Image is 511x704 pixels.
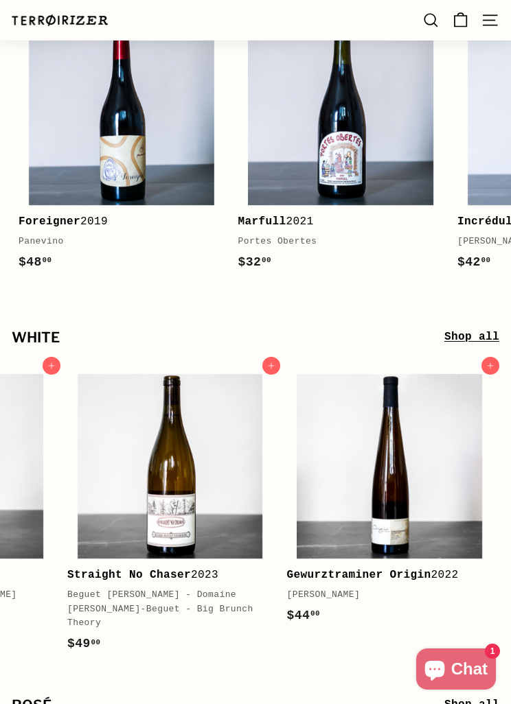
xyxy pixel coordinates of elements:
[238,213,436,231] div: 2021
[19,235,216,249] div: Panevino
[67,637,100,650] span: $49
[481,256,491,264] sup: 00
[287,567,485,585] div: 2022
[444,329,499,347] a: Shop all
[238,235,436,249] div: Portes Obertes
[412,648,500,693] inbox-online-store-chat: Shopify online store chat
[67,588,265,631] div: Beguet [PERSON_NAME] - Domaine [PERSON_NAME]-Beguet - Big Brunch Theory
[67,567,265,585] div: 2023
[19,255,52,269] span: $48
[19,213,216,231] div: 2019
[19,10,225,281] a: Foreigner2019Panevino
[457,255,490,269] span: $42
[287,609,320,622] span: $44
[262,256,271,264] sup: 00
[287,588,485,602] div: [PERSON_NAME]
[12,330,444,346] h2: White
[19,215,80,228] b: Foreigner
[287,569,431,581] b: Gewurztraminer Origin
[67,364,273,662] a: Straight No Chaser2023Beguet [PERSON_NAME] - Domaine [PERSON_NAME]-Beguet - Big Brunch Theory
[287,364,493,634] a: Gewurztraminer Origin2022[PERSON_NAME]
[91,638,101,646] sup: 00
[43,256,52,264] sup: 00
[310,609,320,618] sup: 00
[238,255,271,269] span: $32
[67,569,191,581] b: Straight No Chaser
[238,10,444,281] a: Marfull2021Portes Obertes
[238,215,286,228] b: Marfull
